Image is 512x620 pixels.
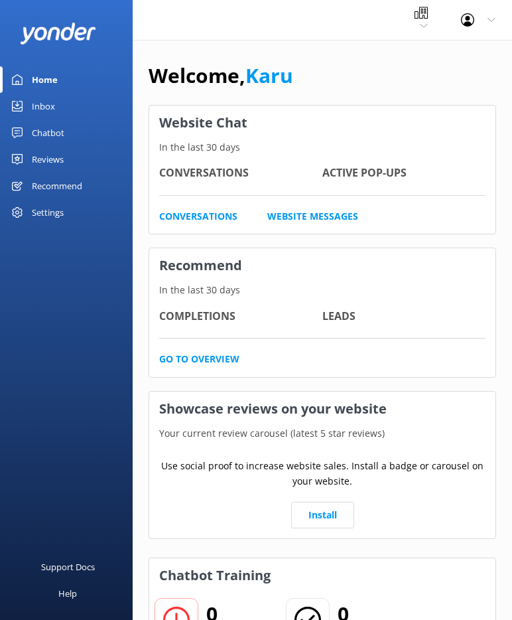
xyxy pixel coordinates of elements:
p: In the last 30 days [149,283,495,297]
p: Your current review carousel (latest 5 star reviews) [149,426,495,441]
a: Install [291,502,354,528]
a: Go to overview [159,352,239,366]
div: Recommend [32,173,82,199]
p: In the last 30 days [149,140,495,155]
a: Website Messages [267,209,358,224]
h3: Recommend [149,248,495,283]
a: Karu [245,62,293,89]
h4: Completions [159,308,322,325]
div: Help [58,580,77,607]
h3: Website Chat [149,106,495,140]
h4: Leads [322,308,485,325]
div: Inbox [32,93,55,119]
a: Conversations [159,209,237,224]
img: yonder-white-logo.png [20,23,96,44]
div: Settings [32,199,64,226]
div: Reviews [32,146,64,173]
h1: Welcome, [149,60,293,92]
div: Chatbot [32,119,64,146]
h3: Chatbot Training [149,558,281,593]
h3: Showcase reviews on your website [149,392,495,426]
h4: Active Pop-ups [322,165,485,182]
div: Home [32,66,58,93]
p: Use social proof to increase website sales. Install a badge or carousel on your website. [159,459,485,489]
h4: Conversations [159,165,322,182]
div: Support Docs [41,554,95,580]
